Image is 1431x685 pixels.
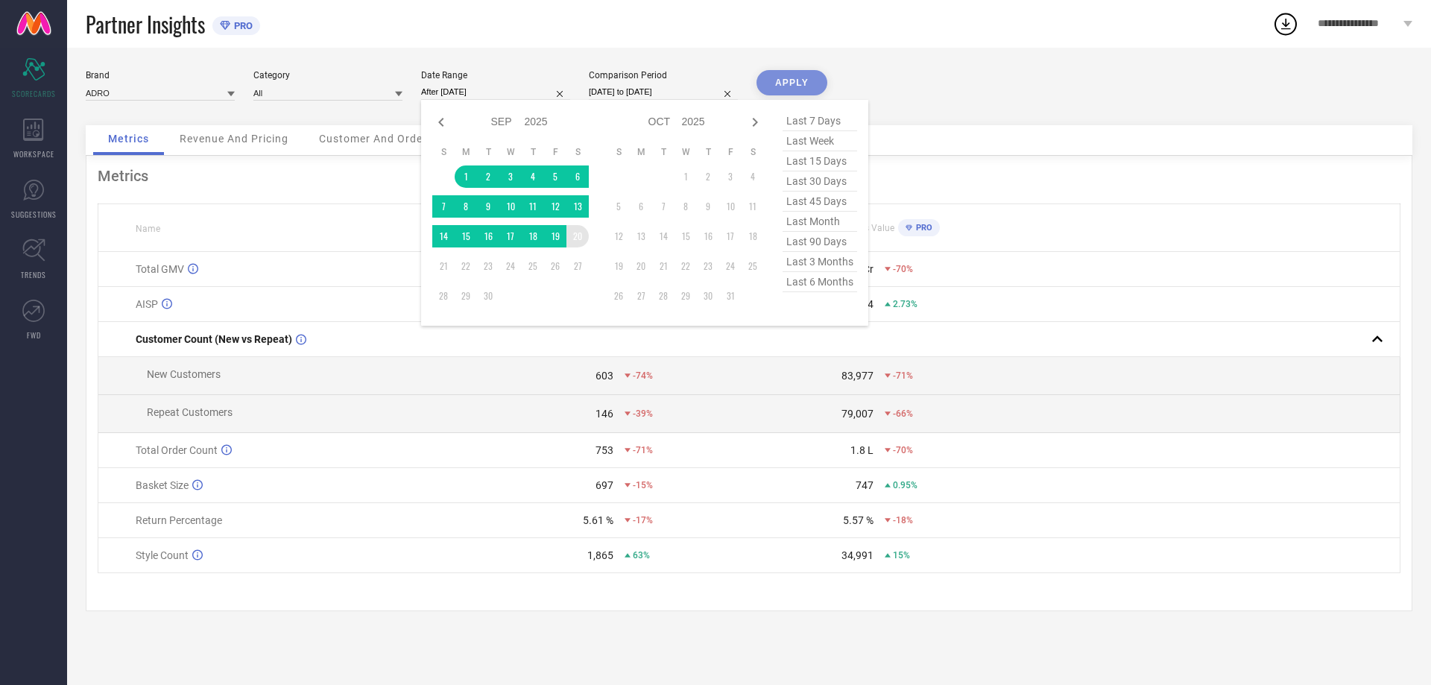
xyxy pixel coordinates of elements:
[566,195,589,218] td: Sat Sep 13 2025
[499,195,522,218] td: Wed Sep 10 2025
[742,146,764,158] th: Saturday
[652,255,675,277] td: Tue Oct 21 2025
[783,232,857,252] span: last 90 days
[783,212,857,232] span: last month
[633,480,653,490] span: -15%
[652,225,675,247] td: Tue Oct 14 2025
[607,285,630,307] td: Sun Oct 26 2025
[136,514,222,526] span: Return Percentage
[432,255,455,277] td: Sun Sep 21 2025
[136,224,160,234] span: Name
[850,444,874,456] div: 1.8 L
[841,549,874,561] div: 34,991
[607,146,630,158] th: Sunday
[719,255,742,277] td: Fri Oct 24 2025
[783,192,857,212] span: last 45 days
[742,195,764,218] td: Sat Oct 11 2025
[893,264,913,274] span: -70%
[675,146,697,158] th: Wednesday
[587,549,613,561] div: 1,865
[136,444,218,456] span: Total Order Count
[421,84,570,100] input: Select date range
[13,148,54,160] span: WORKSPACE
[742,255,764,277] td: Sat Oct 25 2025
[697,165,719,188] td: Thu Oct 02 2025
[98,167,1400,185] div: Metrics
[719,195,742,218] td: Fri Oct 10 2025
[147,368,221,380] span: New Customers
[136,298,158,310] span: AISP
[432,225,455,247] td: Sun Sep 14 2025
[843,514,874,526] div: 5.57 %
[630,255,652,277] td: Mon Oct 20 2025
[742,165,764,188] td: Sat Oct 04 2025
[421,70,570,81] div: Date Range
[108,133,149,145] span: Metrics
[544,255,566,277] td: Fri Sep 26 2025
[432,285,455,307] td: Sun Sep 28 2025
[630,225,652,247] td: Mon Oct 13 2025
[893,370,913,381] span: -71%
[633,550,650,561] span: 63%
[180,133,288,145] span: Revenue And Pricing
[477,195,499,218] td: Tue Sep 09 2025
[893,480,917,490] span: 0.95%
[675,255,697,277] td: Wed Oct 22 2025
[589,84,738,100] input: Select comparison period
[477,285,499,307] td: Tue Sep 30 2025
[719,146,742,158] th: Friday
[544,165,566,188] td: Fri Sep 05 2025
[583,514,613,526] div: 5.61 %
[719,225,742,247] td: Fri Oct 17 2025
[841,370,874,382] div: 83,977
[432,146,455,158] th: Sunday
[783,131,857,151] span: last week
[893,408,913,419] span: -66%
[477,255,499,277] td: Tue Sep 23 2025
[86,70,235,81] div: Brand
[544,195,566,218] td: Fri Sep 12 2025
[455,285,477,307] td: Mon Sep 29 2025
[633,445,653,455] span: -71%
[912,223,932,233] span: PRO
[633,408,653,419] span: -39%
[719,285,742,307] td: Fri Oct 31 2025
[566,255,589,277] td: Sat Sep 27 2025
[319,133,433,145] span: Customer And Orders
[742,225,764,247] td: Sat Oct 18 2025
[652,146,675,158] th: Tuesday
[455,255,477,277] td: Mon Sep 22 2025
[697,255,719,277] td: Thu Oct 23 2025
[783,272,857,292] span: last 6 months
[455,195,477,218] td: Mon Sep 08 2025
[455,165,477,188] td: Mon Sep 01 2025
[455,146,477,158] th: Monday
[841,408,874,420] div: 79,007
[893,445,913,455] span: -70%
[499,146,522,158] th: Wednesday
[455,225,477,247] td: Mon Sep 15 2025
[675,225,697,247] td: Wed Oct 15 2025
[522,255,544,277] td: Thu Sep 25 2025
[630,195,652,218] td: Mon Oct 06 2025
[675,165,697,188] td: Wed Oct 01 2025
[11,209,57,220] span: SUGGESTIONS
[675,195,697,218] td: Wed Oct 08 2025
[746,113,764,131] div: Next month
[499,255,522,277] td: Wed Sep 24 2025
[893,299,917,309] span: 2.73%
[522,146,544,158] th: Thursday
[697,195,719,218] td: Thu Oct 09 2025
[1272,10,1299,37] div: Open download list
[589,70,738,81] div: Comparison Period
[522,165,544,188] td: Thu Sep 04 2025
[147,406,233,418] span: Repeat Customers
[607,225,630,247] td: Sun Oct 12 2025
[544,225,566,247] td: Fri Sep 19 2025
[596,444,613,456] div: 753
[12,88,56,99] span: SCORECARDS
[136,549,189,561] span: Style Count
[230,20,253,31] span: PRO
[86,9,205,40] span: Partner Insights
[566,146,589,158] th: Saturday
